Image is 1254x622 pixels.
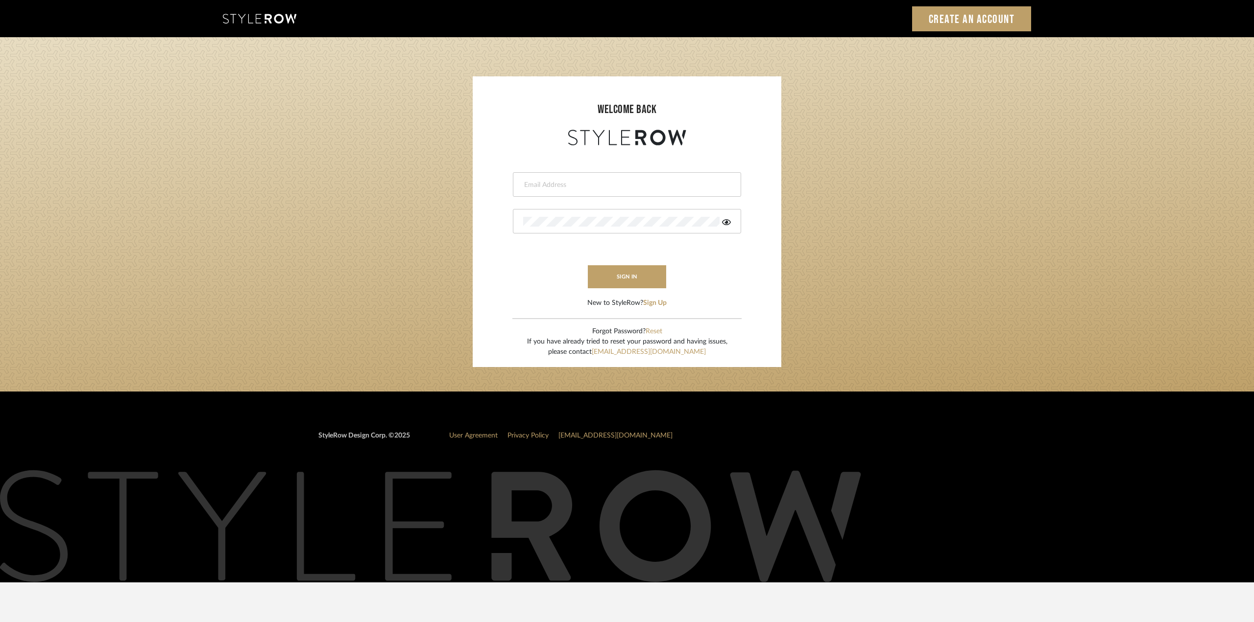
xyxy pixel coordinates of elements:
div: New to StyleRow? [587,298,667,308]
input: Email Address [523,180,728,190]
div: If you have already tried to reset your password and having issues, please contact [527,337,727,357]
a: Privacy Policy [507,432,549,439]
div: StyleRow Design Corp. ©2025 [318,431,410,449]
button: Sign Up [643,298,667,308]
a: [EMAIL_ADDRESS][DOMAIN_NAME] [558,432,673,439]
div: welcome back [482,101,772,118]
button: Reset [646,326,662,337]
a: User Agreement [449,432,498,439]
a: Create an Account [912,6,1032,31]
button: sign in [588,265,666,288]
div: Forgot Password? [527,326,727,337]
a: [EMAIL_ADDRESS][DOMAIN_NAME] [592,348,706,355]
